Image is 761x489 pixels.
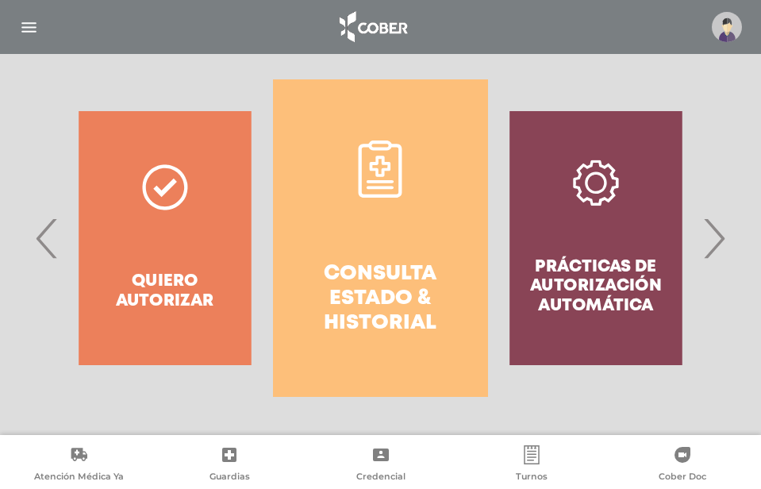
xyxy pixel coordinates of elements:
a: Consulta estado & historial [273,79,489,397]
span: Next [698,195,729,281]
a: Turnos [456,445,607,486]
span: Cober Doc [659,471,706,485]
img: profile-placeholder.svg [712,12,742,42]
a: Guardias [154,445,305,486]
img: Cober_menu-lines-white.svg [19,17,39,37]
a: Atención Médica Ya [3,445,154,486]
a: Cober Doc [607,445,758,486]
a: Credencial [305,445,455,486]
span: Atención Médica Ya [34,471,124,485]
img: logo_cober_home-white.png [331,8,414,46]
span: Turnos [516,471,548,485]
span: Credencial [356,471,405,485]
span: Previous [32,195,63,281]
span: Guardias [209,471,250,485]
h4: Consulta estado & historial [302,262,460,337]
